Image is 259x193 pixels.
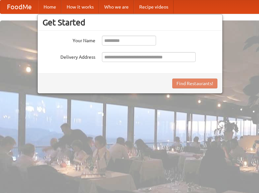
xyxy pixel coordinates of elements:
[172,79,217,88] button: Find Restaurants!
[43,17,217,27] h3: Get Started
[99,0,134,14] a: Who we are
[43,52,95,60] label: Delivery Address
[38,0,61,14] a: Home
[43,36,95,44] label: Your Name
[61,0,99,14] a: How it works
[134,0,174,14] a: Recipe videos
[0,0,38,14] a: FoodMe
